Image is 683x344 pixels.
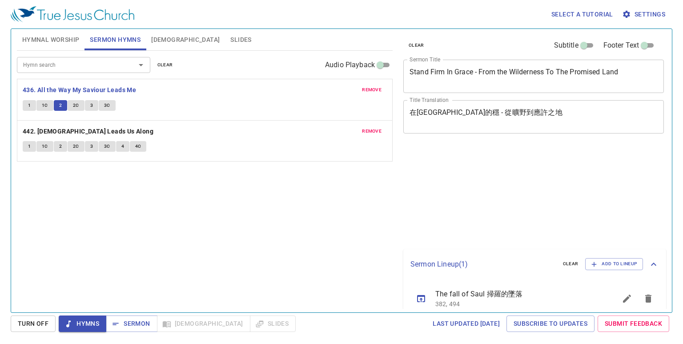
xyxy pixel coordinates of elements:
[28,101,31,109] span: 1
[68,141,84,152] button: 2C
[435,289,595,299] span: The fall of Saul 掃羅的墜落
[23,126,155,137] button: 442. [DEMOGRAPHIC_DATA] Leads Us Along
[554,40,579,51] span: Subtitle
[59,101,62,109] span: 2
[591,260,637,268] span: Add to Lineup
[54,141,67,152] button: 2
[558,259,584,269] button: clear
[121,142,124,150] span: 4
[68,100,84,111] button: 2C
[506,316,595,332] a: Subscribe to Updates
[357,85,387,95] button: remove
[400,143,613,246] iframe: from-child
[90,101,93,109] span: 3
[99,141,116,152] button: 3C
[90,34,141,45] span: Sermon Hymns
[585,258,643,270] button: Add to Lineup
[325,60,375,70] span: Audio Playback
[99,100,116,111] button: 3C
[106,316,157,332] button: Sermon
[563,260,579,268] span: clear
[551,9,613,20] span: Select a tutorial
[598,316,669,332] a: Submit Feedback
[433,318,500,329] span: Last updated [DATE]
[135,142,141,150] span: 4C
[605,318,662,329] span: Submit Feedback
[429,316,503,332] a: Last updated [DATE]
[23,100,36,111] button: 1
[410,259,556,270] p: Sermon Lineup ( 1 )
[22,34,80,45] span: Hymnal Worship
[403,40,430,51] button: clear
[54,100,67,111] button: 2
[403,279,666,318] ul: sermon lineup list
[403,249,666,279] div: Sermon Lineup(1)clearAdd to Lineup
[548,6,617,23] button: Select a tutorial
[157,61,173,69] span: clear
[362,86,382,94] span: remove
[116,141,129,152] button: 4
[59,316,106,332] button: Hymns
[230,34,251,45] span: Slides
[113,318,150,329] span: Sermon
[73,142,79,150] span: 2C
[620,6,669,23] button: Settings
[135,59,147,71] button: Open
[23,85,138,96] button: 436. All the Way My Saviour Leads Me
[73,101,79,109] span: 2C
[36,100,53,111] button: 1C
[11,316,56,332] button: Turn Off
[410,108,658,125] textarea: 在[GEOGRAPHIC_DATA]的穩 - 從曠野到應許之地
[104,142,110,150] span: 3C
[23,85,136,96] b: 436. All the Way My Saviour Leads Me
[42,101,48,109] span: 1C
[514,318,587,329] span: Subscribe to Updates
[151,34,220,45] span: [DEMOGRAPHIC_DATA]
[59,142,62,150] span: 2
[11,6,134,22] img: True Jesus Church
[66,318,99,329] span: Hymns
[23,126,153,137] b: 442. [DEMOGRAPHIC_DATA] Leads Us Along
[28,142,31,150] span: 1
[42,142,48,150] span: 1C
[23,141,36,152] button: 1
[435,299,595,308] p: 382, 494
[362,127,382,135] span: remove
[36,141,53,152] button: 1C
[90,142,93,150] span: 3
[85,141,98,152] button: 3
[18,318,48,329] span: Turn Off
[104,101,110,109] span: 3C
[409,41,424,49] span: clear
[85,100,98,111] button: 3
[410,68,658,85] textarea: Stand Firm In Grace - From the Wilderness To The Promised Land
[624,9,665,20] span: Settings
[357,126,387,137] button: remove
[152,60,178,70] button: clear
[130,141,147,152] button: 4C
[603,40,639,51] span: Footer Text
